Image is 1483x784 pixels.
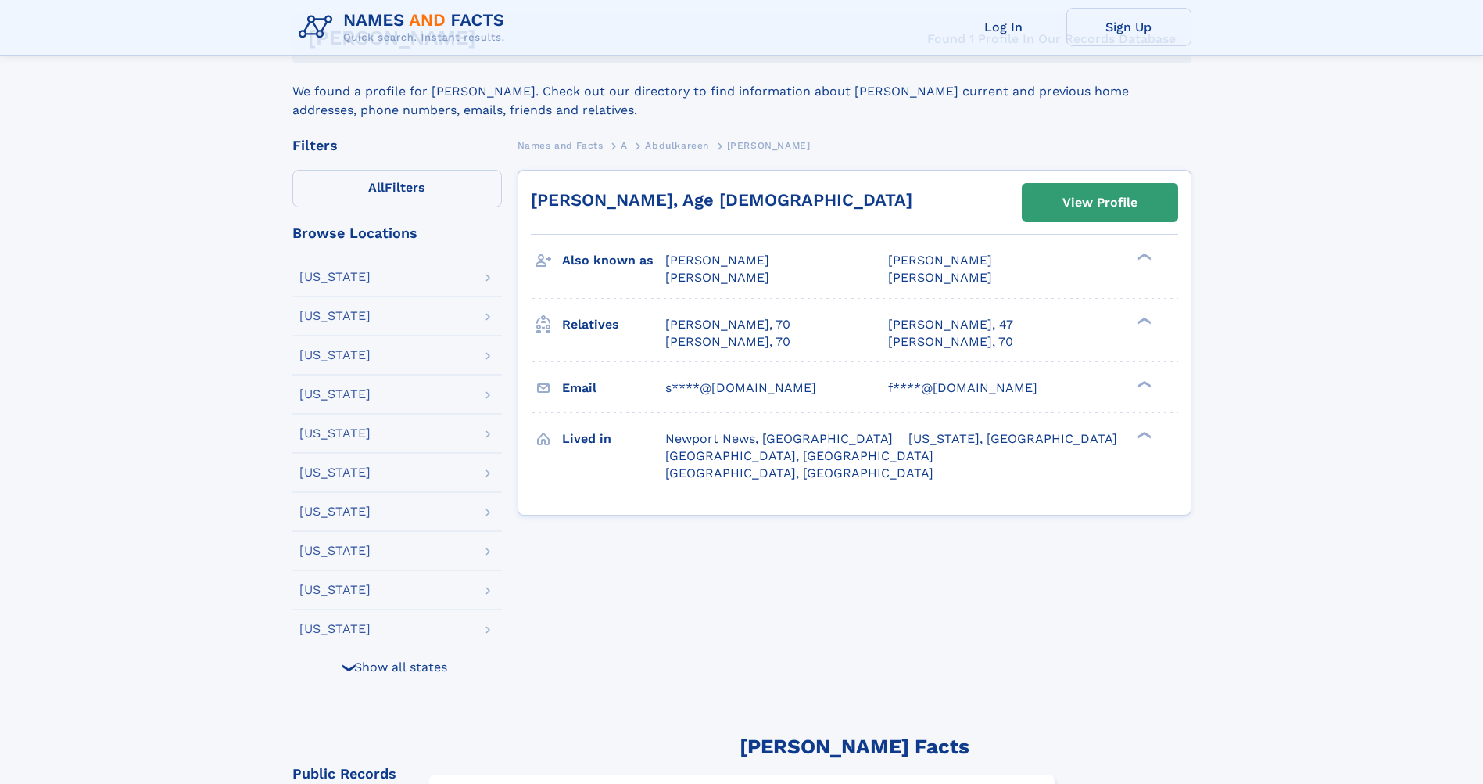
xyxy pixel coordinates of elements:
span: [PERSON_NAME] [727,140,811,151]
span: [PERSON_NAME] [665,253,769,268]
a: Sign Up [1066,8,1191,46]
div: [US_STATE] [299,584,371,596]
div: Filters [292,138,502,153]
a: View Profile [1023,184,1177,221]
span: [PERSON_NAME] [888,270,992,285]
span: [GEOGRAPHIC_DATA], [GEOGRAPHIC_DATA] [665,448,933,463]
span: [PERSON_NAME] [888,253,992,268]
a: Log In [941,8,1066,46]
a: Names and Facts [518,135,604,155]
a: [PERSON_NAME], Age [DEMOGRAPHIC_DATA] [531,190,912,210]
div: [US_STATE] [299,505,371,518]
a: [PERSON_NAME], 47 [888,316,1013,333]
div: View Profile [1062,185,1137,221]
a: A [621,135,628,155]
h3: Lived in [562,426,665,452]
h3: Relatives [562,311,665,338]
a: [PERSON_NAME], 70 [888,333,1013,351]
span: Abdulkareen [645,140,709,151]
label: Filters [292,170,502,207]
a: Abdulkareen [645,135,709,155]
h3: Also known as [562,247,665,274]
div: [US_STATE] [299,310,371,322]
div: [US_STATE] [299,466,371,479]
span: Newport News, [GEOGRAPHIC_DATA] [665,431,893,446]
span: All [368,180,385,195]
div: We found a profile for [PERSON_NAME]. Check out our directory to find information about [PERSON_N... [292,63,1191,120]
div: Show all states [292,648,502,685]
span: [PERSON_NAME] [665,270,769,285]
div: ❯ [339,662,358,672]
div: ❯ [1134,315,1152,325]
div: [US_STATE] [299,427,371,440]
span: [US_STATE], [GEOGRAPHIC_DATA] [908,431,1117,446]
div: [US_STATE] [299,349,371,361]
div: ❯ [1134,379,1152,389]
div: [US_STATE] [299,545,371,557]
img: Logo Names and Facts [292,6,518,49]
div: [US_STATE] [299,271,371,283]
span: A [621,140,628,151]
div: [US_STATE] [299,623,371,635]
div: [US_STATE] [299,388,371,401]
a: [PERSON_NAME], 70 [665,333,790,351]
div: ❯ [1134,430,1152,440]
h3: Email [562,375,665,401]
span: [GEOGRAPHIC_DATA], [GEOGRAPHIC_DATA] [665,466,933,480]
div: Public Records [292,767,396,781]
a: [PERSON_NAME], 70 [665,316,790,333]
h1: [PERSON_NAME] Facts [740,735,969,778]
div: Browse Locations [292,226,502,240]
div: ❯ [1134,252,1152,262]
